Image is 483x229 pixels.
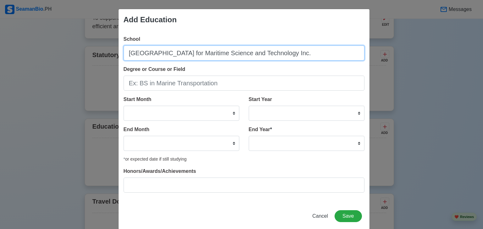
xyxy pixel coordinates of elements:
button: Save [335,210,362,222]
label: End Year [249,126,272,133]
span: Honors/Awards/Achievements [124,168,196,174]
input: Ex: BS in Marine Transportation [124,76,364,91]
input: Ex: PMI Colleges Bohol [124,45,364,61]
label: Start Month [124,96,152,103]
span: Degree or Course or Field [124,67,186,72]
div: or expected date if still studying [124,156,364,162]
span: Cancel [312,213,328,219]
label: End Month [124,126,150,133]
label: Start Year [249,96,272,103]
div: Add Education [124,14,177,25]
span: School [124,36,140,42]
button: Cancel [308,210,332,222]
